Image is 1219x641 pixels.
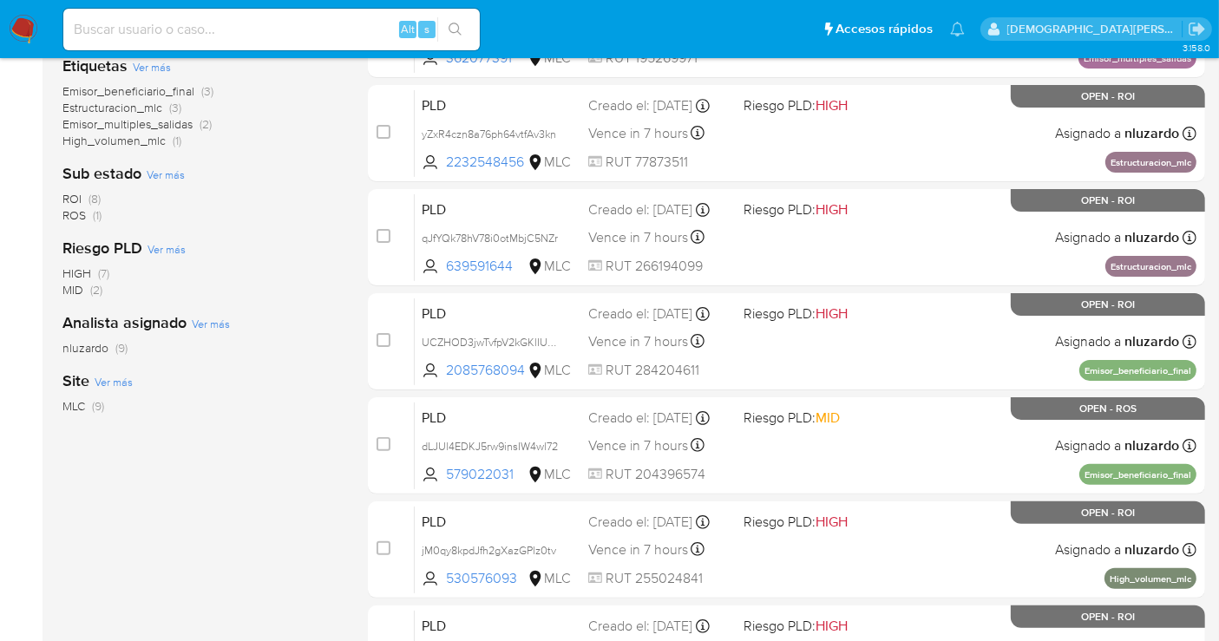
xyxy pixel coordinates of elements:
[401,21,415,37] span: Alt
[1007,21,1183,37] p: cristian.porley@mercadolibre.com
[1188,20,1206,38] a: Salir
[950,22,965,36] a: Notificaciones
[836,20,933,38] span: Accesos rápidos
[63,18,480,41] input: Buscar usuario o caso...
[437,17,473,42] button: search-icon
[1183,41,1210,55] span: 3.158.0
[424,21,429,37] span: s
